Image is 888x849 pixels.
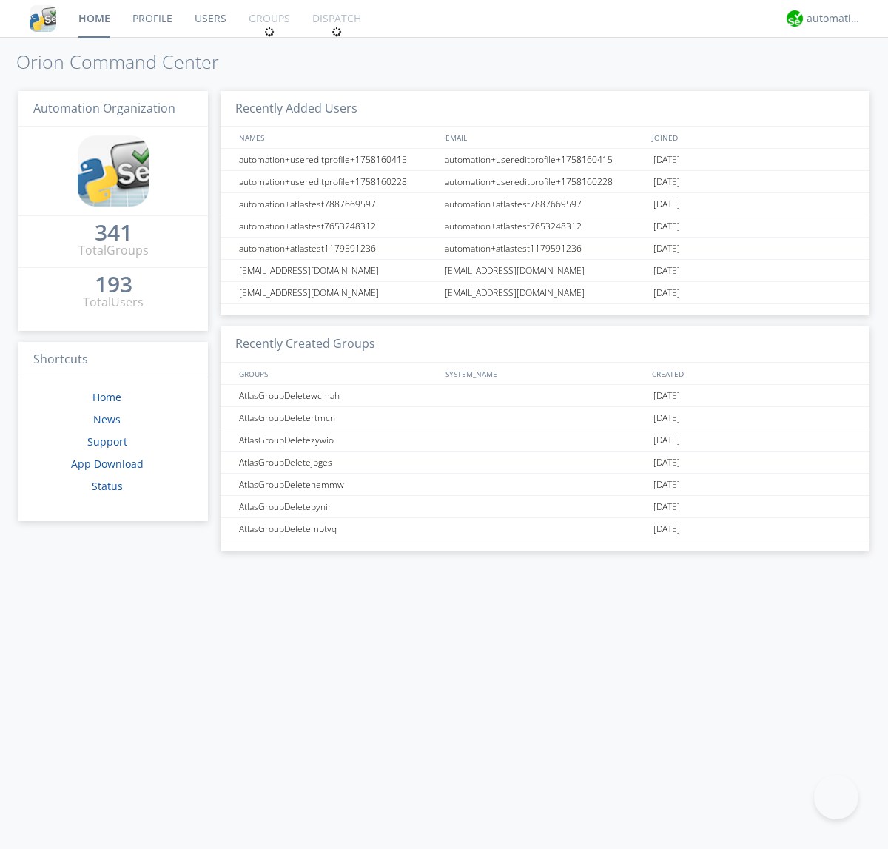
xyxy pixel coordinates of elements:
span: [DATE] [653,496,680,518]
span: [DATE] [653,260,680,282]
div: SYSTEM_NAME [442,363,648,384]
div: AtlasGroupDeletertmcn [235,407,440,429]
div: automation+atlastest7887669597 [441,193,650,215]
div: AtlasGroupDeletepynir [235,496,440,517]
a: AtlasGroupDeletertmcn[DATE] [221,407,869,429]
div: automation+atlas [807,11,862,26]
span: [DATE] [653,171,680,193]
div: automation+atlastest1179591236 [235,238,440,259]
div: [EMAIL_ADDRESS][DOMAIN_NAME] [235,260,440,281]
div: [EMAIL_ADDRESS][DOMAIN_NAME] [441,282,650,303]
a: AtlasGroupDeletepynir[DATE] [221,496,869,518]
span: [DATE] [653,429,680,452]
a: AtlasGroupDeletewcmah[DATE] [221,385,869,407]
span: [DATE] [653,385,680,407]
div: automation+usereditprofile+1758160228 [235,171,440,192]
img: cddb5a64eb264b2086981ab96f4c1ba7 [78,135,149,207]
a: AtlasGroupDeletejbges[DATE] [221,452,869,474]
a: 193 [95,277,132,294]
a: automation+usereditprofile+1758160415automation+usereditprofile+1758160415[DATE] [221,149,869,171]
a: Support [87,434,127,449]
a: automation+atlastest7653248312automation+atlastest7653248312[DATE] [221,215,869,238]
iframe: Toggle Customer Support [814,775,858,819]
a: AtlasGroupDeletembtvq[DATE] [221,518,869,540]
img: spin.svg [332,27,342,37]
a: Home [92,390,121,404]
span: [DATE] [653,215,680,238]
div: AtlasGroupDeletezywio [235,429,440,451]
img: spin.svg [264,27,275,37]
div: Total Groups [78,242,149,259]
div: EMAIL [442,127,648,148]
div: [EMAIL_ADDRESS][DOMAIN_NAME] [441,260,650,281]
a: [EMAIL_ADDRESS][DOMAIN_NAME][EMAIL_ADDRESS][DOMAIN_NAME][DATE] [221,260,869,282]
div: AtlasGroupDeletejbges [235,452,440,473]
div: automation+atlastest7887669597 [235,193,440,215]
span: [DATE] [653,452,680,474]
span: [DATE] [653,282,680,304]
div: 193 [95,277,132,292]
div: automation+usereditprofile+1758160415 [441,149,650,170]
h3: Recently Created Groups [221,326,869,363]
div: automation+atlastest1179591236 [441,238,650,259]
div: Total Users [83,294,144,311]
a: 341 [95,225,132,242]
img: cddb5a64eb264b2086981ab96f4c1ba7 [30,5,56,32]
div: CREATED [648,363,855,384]
a: AtlasGroupDeletezywio[DATE] [221,429,869,452]
h3: Recently Added Users [221,91,869,127]
span: Automation Organization [33,100,175,116]
div: automation+atlastest7653248312 [441,215,650,237]
div: AtlasGroupDeletembtvq [235,518,440,540]
a: automation+atlastest1179591236automation+atlastest1179591236[DATE] [221,238,869,260]
div: AtlasGroupDeletewcmah [235,385,440,406]
div: JOINED [648,127,855,148]
span: [DATE] [653,193,680,215]
a: App Download [71,457,144,471]
span: [DATE] [653,238,680,260]
div: automation+atlastest7653248312 [235,215,440,237]
span: [DATE] [653,407,680,429]
a: automation+atlastest7887669597automation+atlastest7887669597[DATE] [221,193,869,215]
img: d2d01cd9b4174d08988066c6d424eccd [787,10,803,27]
span: [DATE] [653,518,680,540]
div: 341 [95,225,132,240]
a: automation+usereditprofile+1758160228automation+usereditprofile+1758160228[DATE] [221,171,869,193]
div: NAMES [235,127,438,148]
a: Status [92,479,123,493]
a: AtlasGroupDeletenemmw[DATE] [221,474,869,496]
div: GROUPS [235,363,438,384]
div: automation+usereditprofile+1758160228 [441,171,650,192]
a: News [93,412,121,426]
a: [EMAIL_ADDRESS][DOMAIN_NAME][EMAIL_ADDRESS][DOMAIN_NAME][DATE] [221,282,869,304]
div: [EMAIL_ADDRESS][DOMAIN_NAME] [235,282,440,303]
h3: Shortcuts [18,342,208,378]
div: AtlasGroupDeletenemmw [235,474,440,495]
span: [DATE] [653,474,680,496]
div: automation+usereditprofile+1758160415 [235,149,440,170]
span: [DATE] [653,149,680,171]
